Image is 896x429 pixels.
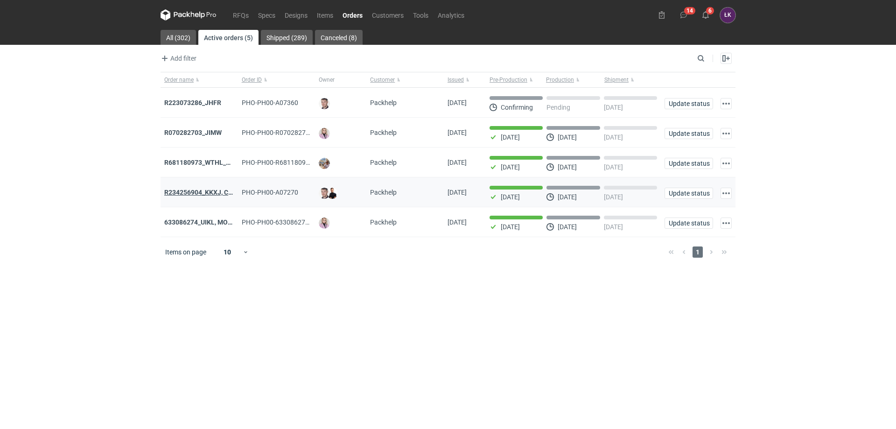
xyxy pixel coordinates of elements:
[721,128,732,139] button: Actions
[604,76,629,84] span: Shipment
[338,9,367,21] a: Orders
[558,193,577,201] p: [DATE]
[604,163,623,171] p: [DATE]
[665,98,713,109] button: Update status
[238,72,315,87] button: Order ID
[558,223,577,231] p: [DATE]
[164,76,194,84] span: Order name
[370,129,397,136] span: Packhelp
[693,246,703,258] span: 1
[490,76,527,84] span: Pre-Production
[448,189,467,196] span: 23/09/2025
[604,134,623,141] p: [DATE]
[665,188,713,199] button: Update status
[698,7,713,22] button: 6
[164,189,414,196] a: R234256904_KKXJ, CKTY,PCHN, FHNV,TJBT,BVDV,VPVS,UUAJ,HTKI,TWOS,IFEI,BQIJ'
[164,129,222,136] a: R070282703_JIMW
[546,76,574,84] span: Production
[448,129,467,136] span: 02/10/2025
[558,163,577,171] p: [DATE]
[312,9,338,21] a: Items
[448,76,464,84] span: Issued
[501,104,533,111] p: Confirming
[165,247,206,257] span: Items on page
[448,218,467,226] span: 23/09/2025
[164,159,243,166] a: R681180973_WTHL_GFSV
[444,72,486,87] button: Issued
[159,53,196,64] span: Add filter
[242,189,298,196] span: PHO-PH00-A07270
[669,190,709,197] span: Update status
[370,218,397,226] span: Packhelp
[720,7,735,23] div: Łukasz Kowalski
[720,7,735,23] button: ŁK
[319,158,330,169] img: Michał Palasek
[319,218,330,229] img: Klaudia Wiśniewska
[665,218,713,229] button: Update status
[242,76,262,84] span: Order ID
[161,9,217,21] svg: Packhelp Pro
[604,193,623,201] p: [DATE]
[448,159,467,166] span: 02/10/2025
[319,98,330,109] img: Maciej Sikora
[242,159,353,166] span: PHO-PH00-R681180973_WTHL_GFSV
[242,218,348,226] span: PHO-PH00-633086274_UIKL,-MOEG
[665,158,713,169] button: Update status
[253,9,280,21] a: Specs
[159,53,197,64] button: Add filter
[370,159,397,166] span: Packhelp
[602,72,661,87] button: Shipment
[486,72,544,87] button: Pre-Production
[721,218,732,229] button: Actions
[164,218,236,226] a: 633086274_UIKL, MOEG
[433,9,469,21] a: Analytics
[448,99,467,106] span: 10/10/2025
[721,158,732,169] button: Actions
[669,130,709,137] span: Update status
[501,193,520,201] p: [DATE]
[676,7,691,22] button: 14
[261,30,313,45] a: Shipped (289)
[695,53,725,64] input: Search
[370,189,397,196] span: Packhelp
[604,223,623,231] p: [DATE]
[370,76,395,84] span: Customer
[544,72,602,87] button: Production
[546,104,570,111] p: Pending
[721,98,732,109] button: Actions
[558,134,577,141] p: [DATE]
[212,246,243,259] div: 10
[228,9,253,21] a: RFQs
[315,30,363,45] a: Canceled (8)
[669,100,709,107] span: Update status
[242,129,333,136] span: PHO-PH00-R070282703_JIMW
[242,99,298,106] span: PHO-PH00-A07360
[367,9,408,21] a: Customers
[501,134,520,141] p: [DATE]
[327,188,338,199] img: Tomasz Kubiak
[665,128,713,139] button: Update status
[366,72,444,87] button: Customer
[319,76,335,84] span: Owner
[669,220,709,226] span: Update status
[161,30,196,45] a: All (302)
[501,223,520,231] p: [DATE]
[319,128,330,139] img: Klaudia Wiśniewska
[161,72,238,87] button: Order name
[319,188,330,199] img: Maciej Sikora
[501,163,520,171] p: [DATE]
[721,188,732,199] button: Actions
[604,104,623,111] p: [DATE]
[280,9,312,21] a: Designs
[164,99,221,106] a: R223073286_JHFR
[408,9,433,21] a: Tools
[669,160,709,167] span: Update status
[198,30,259,45] a: Active orders (5)
[370,99,397,106] span: Packhelp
